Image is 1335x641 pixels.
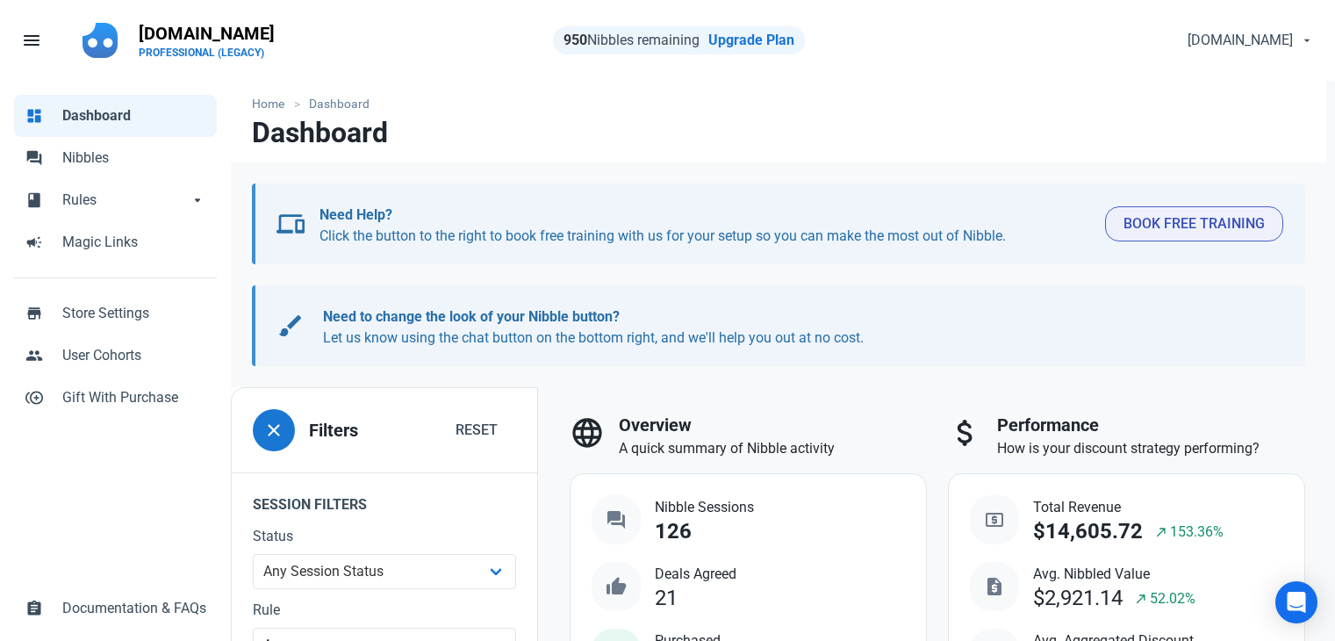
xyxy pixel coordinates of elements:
span: menu [21,30,42,51]
label: Rule [253,600,516,621]
b: Need Help? [319,206,392,223]
span: User Cohorts [62,345,206,366]
span: language [570,415,605,450]
span: brush [276,312,305,340]
span: attach_money [948,415,983,450]
a: control_point_duplicateGift With Purchase [14,377,217,419]
b: Need to change the look of your Nibble button? [323,308,620,325]
span: Reset [456,420,498,441]
h3: Overview [619,415,927,436]
span: Magic Links [62,232,206,253]
a: campaignMagic Links [14,221,217,263]
button: close [253,409,295,451]
strong: 950 [563,32,587,48]
h3: Performance [997,415,1305,436]
span: [DOMAIN_NAME] [1188,30,1293,51]
span: request_quote [984,576,1005,597]
span: arrow_drop_down [189,190,206,207]
span: devices [276,210,305,238]
a: assignmentDocumentation & FAQs [14,587,217,630]
a: Home [252,95,293,113]
a: storeStore Settings [14,292,217,335]
a: [DOMAIN_NAME]PROFESSIONAL (LEGACY) [128,14,285,67]
p: [DOMAIN_NAME] [139,21,275,46]
span: Nibble Sessions [655,497,754,518]
nav: breadcrumbs [231,81,1326,117]
p: A quick summary of Nibble activity [619,438,927,459]
div: Open Intercom Messenger [1275,581,1317,623]
span: north_east [1134,592,1148,606]
div: $14,605.72 [1033,520,1143,544]
h3: Filters [309,421,358,441]
a: bookRulesarrow_drop_down [14,179,217,221]
a: peopleUser Cohorts [14,335,217,377]
span: Deals Agreed [655,564,736,585]
p: How is your discount strategy performing? [997,438,1305,459]
span: dashboard [25,105,43,123]
button: Reset [437,413,516,448]
a: Upgrade Plan [708,32,794,48]
span: Gift With Purchase [62,387,206,408]
div: 126 [655,520,692,544]
span: 153.36% [1170,522,1224,543]
button: Book Free Training [1105,206,1283,241]
p: Let us know using the chat button on the bottom right, and we'll help you out at no cost. [323,306,1267,349]
span: Book Free Training [1123,213,1265,234]
span: control_point_duplicate [25,387,43,405]
div: $2,921.14 [1033,587,1123,610]
p: PROFESSIONAL (LEGACY) [139,46,275,60]
span: assignment [25,598,43,616]
label: Status [253,526,516,547]
span: north_east [1154,525,1168,539]
span: Avg. Nibbled Value [1033,564,1195,585]
p: Click the button to the right to book free training with us for your setup so you can make the mo... [319,205,1091,247]
span: Documentation & FAQs [62,598,206,619]
span: forum [25,148,43,165]
legend: Session Filters [232,472,537,526]
span: campaign [25,232,43,249]
span: book [25,190,43,207]
h1: Dashboard [252,117,388,148]
span: Nibbles [62,148,206,169]
span: Store Settings [62,303,206,324]
button: [DOMAIN_NAME] [1173,23,1324,58]
div: 21 [655,587,678,610]
a: dashboardDashboard [14,95,217,137]
span: Nibbles remaining [563,32,700,48]
span: 52.02% [1150,588,1195,609]
span: Dashboard [62,105,206,126]
span: people [25,345,43,363]
span: Rules [62,190,189,211]
span: local_atm [984,509,1005,530]
span: close [263,420,284,441]
span: thumb_up [606,576,627,597]
span: question_answer [606,509,627,530]
span: Total Revenue [1033,497,1224,518]
span: store [25,303,43,320]
a: forumNibbles [14,137,217,179]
